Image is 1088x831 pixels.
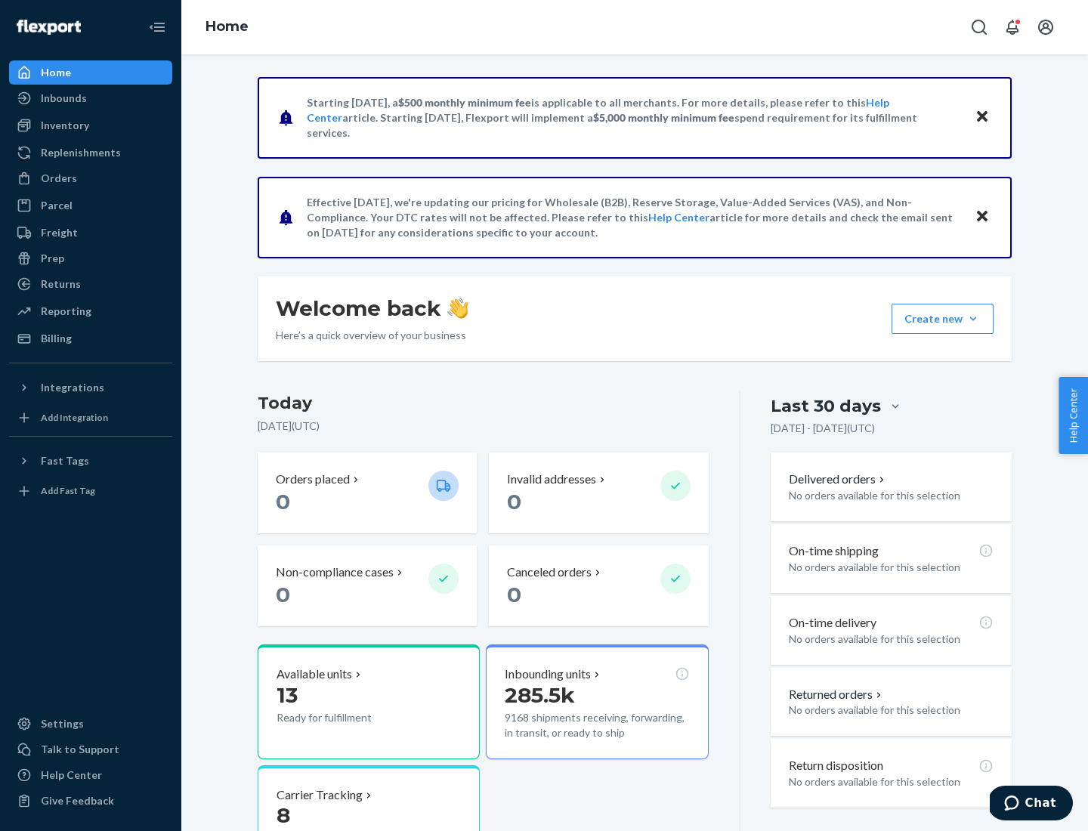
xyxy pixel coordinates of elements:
span: 13 [277,682,298,708]
p: 9168 shipments receiving, forwarding, in transit, or ready to ship [505,710,689,740]
p: Inbounding units [505,666,591,683]
a: Home [9,60,172,85]
p: On-time shipping [789,542,879,560]
div: Freight [41,225,78,240]
p: On-time delivery [789,614,876,632]
button: Integrations [9,375,172,400]
a: Parcel [9,193,172,218]
div: Prep [41,251,64,266]
div: Orders [41,171,77,186]
a: Add Integration [9,406,172,430]
div: Talk to Support [41,742,119,757]
button: Close Navigation [142,12,172,42]
div: Fast Tags [41,453,89,468]
button: Delivered orders [789,471,888,488]
span: 0 [276,582,290,607]
p: No orders available for this selection [789,632,994,647]
p: Effective [DATE], we're updating our pricing for Wholesale (B2B), Reserve Storage, Value-Added Se... [307,195,960,240]
a: Reporting [9,299,172,323]
div: Home [41,65,71,80]
button: Canceled orders 0 [489,545,708,626]
a: Freight [9,221,172,245]
button: Help Center [1059,377,1088,454]
a: Replenishments [9,141,172,165]
button: Open Search Box [964,12,994,42]
span: 0 [507,489,521,514]
button: Inbounding units285.5k9168 shipments receiving, forwarding, in transit, or ready to ship [486,644,708,759]
p: Canceled orders [507,564,592,581]
div: Add Fast Tag [41,484,95,497]
h3: Today [258,391,709,415]
div: Reporting [41,304,91,319]
p: No orders available for this selection [789,703,994,718]
span: 285.5k [505,682,575,708]
div: Settings [41,716,84,731]
p: Ready for fulfillment [277,710,416,725]
div: Inventory [41,118,89,133]
button: Close [972,206,992,228]
button: Fast Tags [9,449,172,473]
a: Inventory [9,113,172,137]
button: Non-compliance cases 0 [258,545,477,626]
div: Integrations [41,380,104,395]
button: Give Feedback [9,789,172,813]
p: Non-compliance cases [276,564,394,581]
button: Open notifications [997,12,1028,42]
a: Settings [9,712,172,736]
div: Billing [41,331,72,346]
button: Close [972,107,992,128]
p: Orders placed [276,471,350,488]
img: hand-wave emoji [447,298,468,319]
a: Billing [9,326,172,351]
iframe: Opens a widget where you can chat to one of our agents [990,786,1073,823]
p: [DATE] ( UTC ) [258,419,709,434]
p: Starting [DATE], a is applicable to all merchants. For more details, please refer to this article... [307,95,960,141]
p: Here’s a quick overview of your business [276,328,468,343]
span: $500 monthly minimum fee [398,96,531,109]
button: Talk to Support [9,737,172,761]
div: Parcel [41,198,73,213]
div: Last 30 days [771,394,881,418]
ol: breadcrumbs [193,5,261,49]
a: Help Center [648,211,709,224]
button: Invalid addresses 0 [489,453,708,533]
span: $5,000 monthly minimum fee [593,111,734,124]
div: Returns [41,276,81,292]
p: Available units [277,666,352,683]
a: Inbounds [9,86,172,110]
button: Orders placed 0 [258,453,477,533]
button: Available units13Ready for fulfillment [258,644,480,759]
p: No orders available for this selection [789,560,994,575]
p: Carrier Tracking [277,786,363,804]
span: 0 [507,582,521,607]
p: [DATE] - [DATE] ( UTC ) [771,421,875,436]
a: Orders [9,166,172,190]
img: Flexport logo [17,20,81,35]
p: Return disposition [789,757,883,774]
p: No orders available for this selection [789,488,994,503]
button: Create new [892,304,994,334]
div: Inbounds [41,91,87,106]
p: No orders available for this selection [789,774,994,789]
span: 0 [276,489,290,514]
h1: Welcome back [276,295,468,322]
button: Open account menu [1031,12,1061,42]
a: Prep [9,246,172,270]
div: Replenishments [41,145,121,160]
div: Give Feedback [41,793,114,808]
div: Help Center [41,768,102,783]
a: Help Center [9,763,172,787]
button: Returned orders [789,686,885,703]
span: 8 [277,802,290,828]
div: Add Integration [41,411,108,424]
p: Invalid addresses [507,471,596,488]
a: Returns [9,272,172,296]
a: Add Fast Tag [9,479,172,503]
a: Home [206,18,249,35]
